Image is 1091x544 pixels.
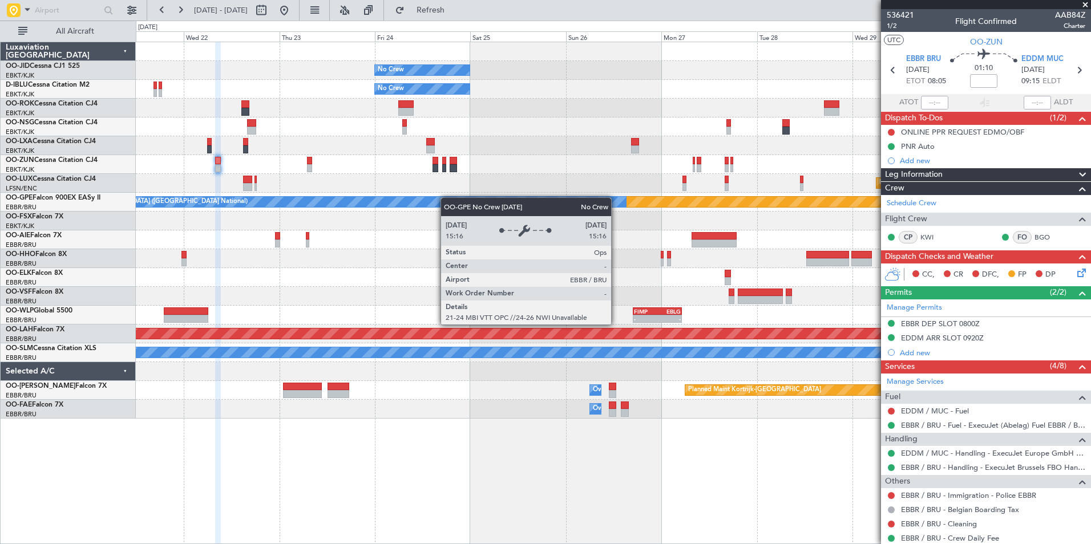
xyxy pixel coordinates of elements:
span: OO-AIE [6,232,30,239]
span: OO-VSF [6,289,32,295]
a: EBBR/BRU [6,335,37,343]
a: EBBR / BRU - Immigration - Police EBBR [901,490,1036,500]
div: [DATE] [138,23,157,33]
div: Mon 27 [661,31,757,42]
span: OO-HHO [6,251,35,258]
a: OO-VSFFalcon 8X [6,289,63,295]
span: [DATE] [1021,64,1045,76]
a: EBBR / BRU - Belgian Boarding Tax [901,505,1019,514]
a: EBKT/KJK [6,222,34,230]
span: Leg Information [885,168,943,181]
a: Manage Services [887,376,944,388]
div: Add new [900,348,1085,358]
a: OO-ROKCessna Citation CJ4 [6,100,98,107]
div: Wed 29 [852,31,948,42]
div: Sat 25 [470,31,565,42]
span: Dispatch To-Dos [885,112,943,125]
span: DP [1045,269,1056,281]
input: Airport [35,2,100,19]
div: No Crew [378,80,404,98]
span: OO-LUX [6,176,33,182]
span: 1/2 [887,21,914,31]
div: FIMP [634,308,657,315]
div: Add new [900,156,1085,165]
span: OO-NSG [6,119,34,126]
div: No Crew [378,62,404,79]
a: EBBR/BRU [6,316,37,324]
a: EDDM / MUC - Fuel [901,406,969,416]
div: - [634,315,657,322]
span: OO-FSX [6,213,32,220]
span: Refresh [407,6,455,14]
span: OO-ZUN [6,157,34,164]
span: Flight Crew [885,213,927,226]
a: OO-AIEFalcon 7X [6,232,62,239]
span: OO-LXA [6,138,33,145]
a: OO-SLMCessna Citation XLS [6,345,96,352]
div: Owner Melsbroek Air Base [593,400,670,417]
button: All Aircraft [13,22,124,40]
a: EBBR/BRU [6,203,37,212]
div: Tue 28 [757,31,852,42]
span: 09:15 [1021,76,1040,87]
span: OO-LAH [6,326,33,333]
a: EBKT/KJK [6,109,34,117]
div: Planned Maint Kortrijk-[GEOGRAPHIC_DATA] [688,381,821,399]
span: DFC, [982,269,999,281]
span: 08:05 [928,76,946,87]
span: ETOT [906,76,925,87]
a: OO-WLPGlobal 5500 [6,307,72,314]
span: Others [885,475,910,488]
a: OO-FSXFalcon 7X [6,213,63,220]
a: EBBR / BRU - Crew Daily Fee [901,533,999,543]
span: OO-WLP [6,307,34,314]
span: (4/8) [1050,360,1066,372]
div: Sun 26 [566,31,661,42]
a: Schedule Crew [887,198,936,209]
button: UTC [884,35,904,45]
div: Thu 23 [280,31,375,42]
span: CR [953,269,963,281]
span: (2/2) [1050,286,1066,298]
a: EBKT/KJK [6,165,34,174]
a: EBBR/BRU [6,354,37,362]
div: Planned Maint [GEOGRAPHIC_DATA] ([GEOGRAPHIC_DATA]) [879,174,1059,192]
span: Handling [885,433,918,446]
div: Tue 21 [88,31,184,42]
a: Manage Permits [887,302,942,314]
a: EBBR / BRU - Cleaning [901,519,977,529]
input: --:-- [921,96,948,109]
a: OO-ZUNCessna Citation CJ4 [6,157,98,164]
span: OO-SLM [6,345,33,352]
span: Dispatch Checks and Weather [885,250,993,263]
a: EBKT/KJK [6,90,34,99]
a: EBBR/BRU [6,297,37,306]
a: OO-HHOFalcon 8X [6,251,67,258]
a: EBKT/KJK [6,147,34,155]
a: EBBR/BRU [6,410,37,419]
span: FP [1018,269,1027,281]
span: All Aircraft [30,27,120,35]
span: D-IBLU [6,82,28,88]
span: OO-JID [6,63,30,70]
div: Flight Confirmed [955,15,1017,27]
a: EBKT/KJK [6,128,34,136]
a: EBBR/BRU [6,259,37,268]
span: Charter [1055,21,1085,31]
span: OO-[PERSON_NAME] [6,383,75,389]
a: D-IBLUCessna Citation M2 [6,82,90,88]
a: OO-NSGCessna Citation CJ4 [6,119,98,126]
span: [DATE] [906,64,930,76]
a: OO-LAHFalcon 7X [6,326,64,333]
div: EDDM ARR SLOT 0920Z [901,333,984,343]
div: Wed 22 [184,31,279,42]
a: EBBR / BRU - Fuel - ExecuJet (Abelag) Fuel EBBR / BRU [901,420,1085,430]
div: No Crew [GEOGRAPHIC_DATA] ([GEOGRAPHIC_DATA] National) [56,193,248,210]
a: EBBR/BRU [6,278,37,287]
a: OO-FAEFalcon 7X [6,401,63,408]
span: ATOT [899,97,918,108]
span: OO-FAE [6,401,32,408]
span: ELDT [1042,76,1061,87]
span: EBBR BRU [906,54,941,65]
div: - [657,315,681,322]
